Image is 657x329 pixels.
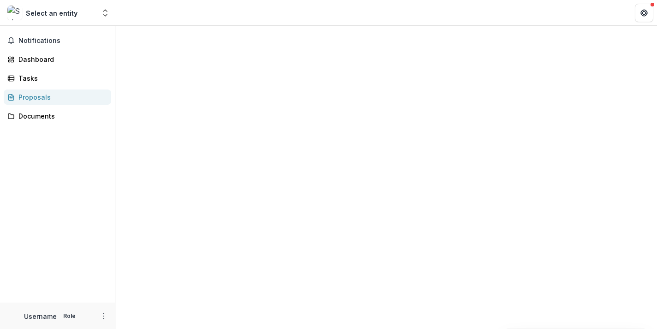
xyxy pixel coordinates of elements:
[18,111,104,121] div: Documents
[4,71,111,86] a: Tasks
[4,33,111,48] button: Notifications
[98,311,109,322] button: More
[4,90,111,105] a: Proposals
[4,52,111,67] a: Dashboard
[18,37,108,45] span: Notifications
[7,6,22,20] img: Select an entity
[26,8,78,18] div: Select an entity
[4,108,111,124] a: Documents
[60,312,78,320] p: Role
[99,4,112,22] button: Open entity switcher
[635,4,653,22] button: Get Help
[18,54,104,64] div: Dashboard
[18,92,104,102] div: Proposals
[18,73,104,83] div: Tasks
[24,311,57,321] p: Username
